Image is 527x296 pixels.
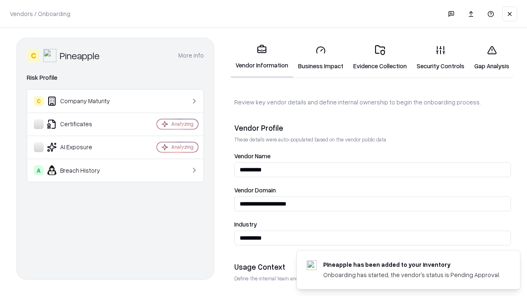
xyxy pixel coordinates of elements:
[34,96,132,106] div: Company Maturity
[323,260,500,269] div: Pineapple has been added to your inventory
[27,49,40,62] div: C
[293,39,348,77] a: Business Impact
[307,260,317,270] img: pineappleenergy.com
[234,123,511,133] div: Vendor Profile
[234,98,511,106] p: Review key vendor details and define internal ownership to begin the onboarding process.
[412,39,469,77] a: Security Controls
[43,49,56,62] img: Pineapple
[234,187,511,193] label: Vendor Domain
[234,136,511,143] p: These details were auto-populated based on the vendor public data
[60,49,100,62] div: Pineapple
[34,165,132,175] div: Breach History
[234,262,511,272] div: Usage Context
[234,221,511,227] label: Industry
[171,143,194,150] div: Analyzing
[34,142,132,152] div: AI Exposure
[469,39,514,77] a: Gap Analysis
[34,165,44,175] div: A
[34,119,132,129] div: Certificates
[234,153,511,159] label: Vendor Name
[27,73,204,83] div: Risk Profile
[231,38,293,78] a: Vendor Information
[10,9,70,18] p: Vendors / Onboarding
[234,275,511,282] p: Define the internal team and reason for using this vendor. This helps assess business relevance a...
[178,48,204,63] button: More info
[323,271,500,279] div: Onboarding has started, the vendor's status is Pending Approval.
[34,96,44,106] div: C
[171,120,194,127] div: Analyzing
[348,39,412,77] a: Evidence Collection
